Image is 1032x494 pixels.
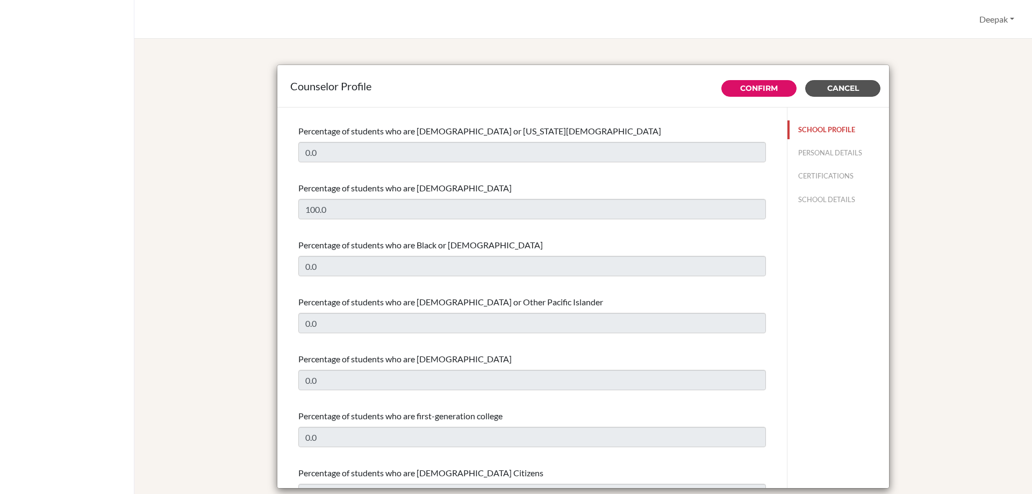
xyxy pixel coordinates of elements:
span: Percentage of students who are [DEMOGRAPHIC_DATA] or Other Pacific Islander [298,297,603,307]
button: PERSONAL DETAILS [787,144,889,162]
span: Percentage of students who are [DEMOGRAPHIC_DATA] [298,183,512,193]
button: SCHOOL PROFILE [787,120,889,139]
span: Percentage of students who are [DEMOGRAPHIC_DATA] [298,354,512,364]
span: Percentage of students who are first-generation college [298,411,503,421]
span: Percentage of students who are Black or [DEMOGRAPHIC_DATA] [298,240,543,250]
div: Counselor Profile [290,78,876,94]
span: Percentage of students who are [DEMOGRAPHIC_DATA] or [US_STATE][DEMOGRAPHIC_DATA] [298,126,661,136]
button: SCHOOL DETAILS [787,190,889,209]
span: Percentage of students who are [DEMOGRAPHIC_DATA] Citizens [298,468,543,478]
button: CERTIFICATIONS [787,167,889,185]
button: Deepak [974,9,1019,30]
